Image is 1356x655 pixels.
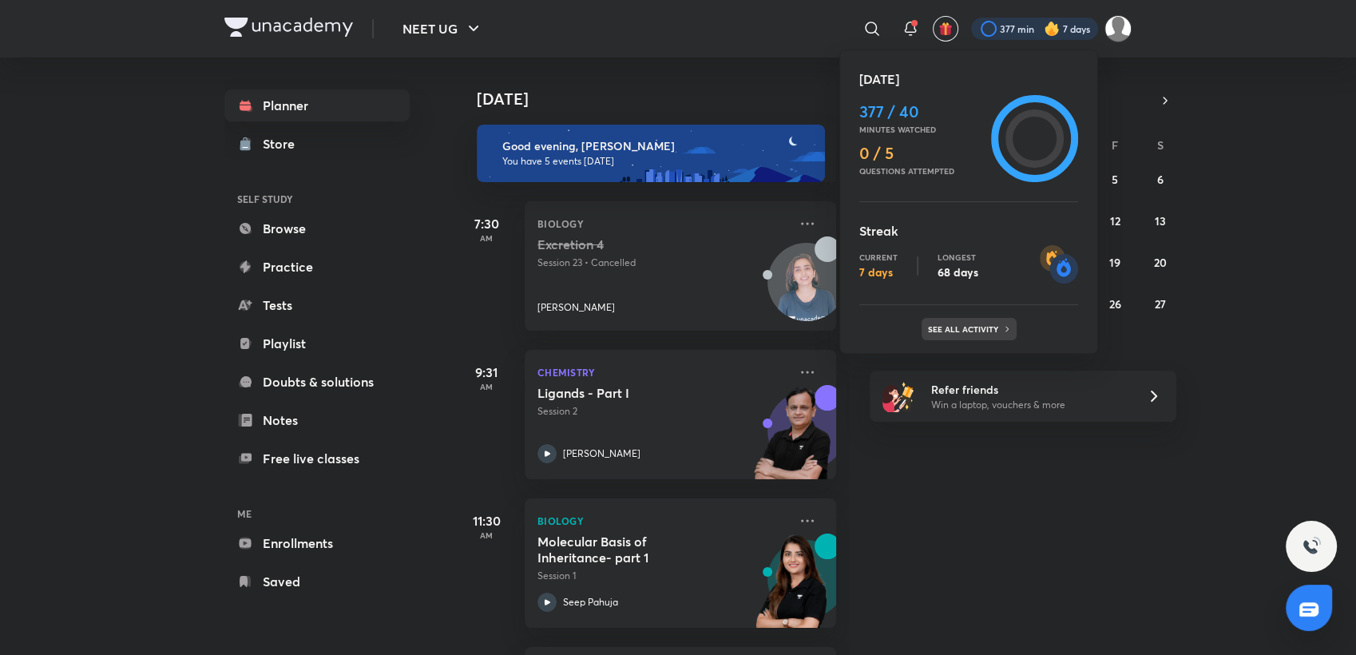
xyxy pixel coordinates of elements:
p: Questions attempted [859,166,985,176]
h5: [DATE] [859,69,1078,89]
p: Current [859,252,898,262]
p: 7 days [859,265,898,280]
p: Longest [938,252,978,262]
h4: 377 / 40 [859,102,985,121]
p: See all activity [928,324,1002,334]
h5: Streak [859,221,1078,240]
p: 68 days [938,265,978,280]
img: streak [1040,245,1078,284]
h4: 0 / 5 [859,144,985,163]
p: Minutes watched [859,125,985,134]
